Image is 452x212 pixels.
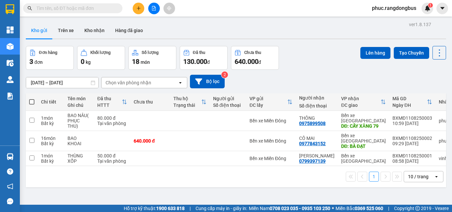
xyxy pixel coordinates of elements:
div: ANH VŨ [299,153,335,158]
span: 18 [132,58,139,65]
div: Chưa thu [244,50,261,55]
button: Chưa thu640.000đ [231,46,279,70]
span: notification [7,183,13,190]
span: Hỗ trợ kỹ thuật: [124,205,185,212]
div: Bến xe [GEOGRAPHIC_DATA] [341,113,386,123]
div: Bất kỳ [41,141,61,146]
div: CÔ MAI [299,136,335,141]
div: Ghi chú [68,103,91,108]
div: BXMĐ1108250002 [392,136,432,141]
div: THÔNG [299,115,335,121]
button: Hàng đã giao [110,22,148,38]
div: Khối lượng [90,50,111,55]
span: Cung cấp máy in - giấy in: [196,205,247,212]
div: Người gửi [213,96,243,101]
svg: open [434,174,439,179]
span: kg [86,60,91,65]
img: warehouse-icon [7,43,14,50]
img: warehouse-icon [7,153,14,160]
strong: 0708 023 035 - 0935 103 250 [270,206,330,211]
strong: 1900 633 818 [156,206,185,211]
div: 640.000 đ [134,138,167,144]
div: VP gửi [249,96,287,101]
img: dashboard-icon [7,26,14,33]
div: Đã thu [97,96,122,101]
span: file-add [152,6,156,11]
div: 0799397139 [299,158,326,164]
div: Số điện thoại [299,103,335,108]
div: Bến xe Miền Đông [249,156,293,161]
div: 10 / trang [408,173,429,180]
span: ⚪️ [332,207,334,210]
div: ver 1.8.137 [409,21,431,28]
div: Người nhận [299,95,335,101]
div: ĐC lấy [249,103,287,108]
div: 08:58 [DATE] [392,158,432,164]
div: 1 món [41,115,61,121]
div: BAO KHOAI [68,136,91,146]
span: message [7,198,13,204]
div: Đã thu [193,50,205,55]
div: Bến xe [GEOGRAPHIC_DATA] [341,153,386,164]
button: Lên hàng [360,47,390,59]
button: Trên xe [53,22,79,38]
div: Số lượng [142,50,158,55]
img: warehouse-icon [7,76,14,83]
div: Tên món [68,96,91,101]
button: Bộ lọc [190,75,225,88]
button: plus [133,3,144,14]
div: 50.000 đ [97,153,127,158]
span: đ [258,60,261,65]
div: Bất kỳ [41,158,61,164]
div: DĐ: BÀ ĐẠT [341,144,386,149]
strong: 0369 525 060 [355,206,383,211]
svg: open [178,80,183,85]
button: Khối lượng0kg [77,46,125,70]
div: BAO NÂU( PHỤC THU) [68,113,91,129]
div: Số điện thoại [213,103,243,108]
span: aim [167,6,171,11]
div: 1 món [41,153,61,158]
span: 130.000 [183,58,207,65]
div: Trạng thái [173,103,201,108]
div: ĐC giao [341,103,381,108]
span: đơn [34,60,43,65]
img: logo-vxr [6,4,14,14]
img: icon-new-feature [425,5,430,11]
div: Bến xe Miền Đông [249,118,293,123]
sup: 1 [428,3,433,8]
th: Toggle SortBy [94,93,130,111]
button: Số lượng18món [128,46,176,70]
th: Toggle SortBy [389,93,435,111]
div: Chi tiết [41,99,61,105]
th: Toggle SortBy [170,93,210,111]
span: search [27,6,32,11]
button: aim [163,3,175,14]
button: file-add [148,3,160,14]
span: món [141,60,150,65]
div: Bến xe Miền Đông [249,138,293,144]
button: Đơn hàng3đơn [26,46,74,70]
div: HTTT [97,103,122,108]
th: Toggle SortBy [246,93,296,111]
button: Kho gửi [26,22,53,38]
div: VP nhận [341,96,381,101]
div: BXMĐ1108250001 [392,153,432,158]
div: Tại văn phòng [97,121,127,126]
span: question-circle [7,168,13,175]
sup: 2 [221,71,228,78]
div: Thu hộ [173,96,201,101]
span: plus [136,6,141,11]
span: 3 [29,58,33,65]
span: 0 [81,58,84,65]
div: 09:29 [DATE] [392,141,432,146]
button: Đã thu130.000đ [180,46,228,70]
input: Select a date range. [26,77,98,88]
span: 640.000 [235,58,258,65]
span: copyright [415,206,420,211]
img: warehouse-icon [7,60,14,66]
th: Toggle SortBy [338,93,389,111]
span: caret-down [439,5,445,11]
div: 80.000 đ [97,115,127,121]
span: phuc.rangdongbus [367,4,422,12]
